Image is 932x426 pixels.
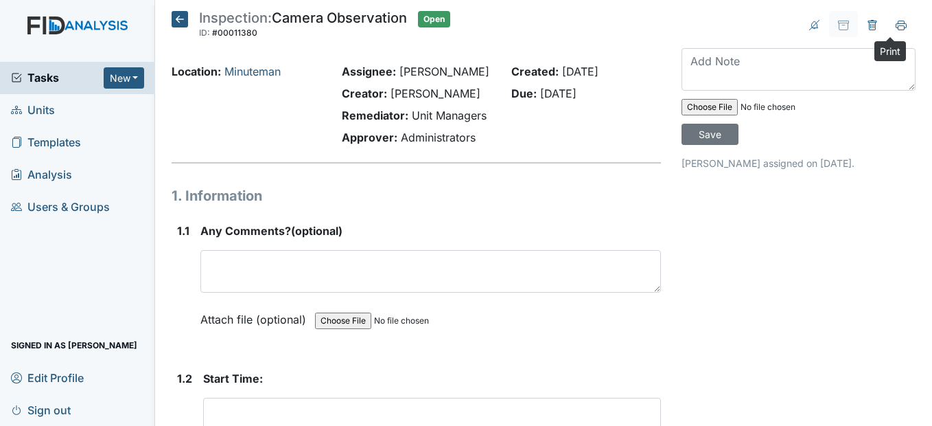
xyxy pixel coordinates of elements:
strong: Location: [172,65,221,78]
strong: (optional) [200,223,660,239]
span: Signed in as [PERSON_NAME] [11,335,137,356]
span: [PERSON_NAME] [399,65,489,78]
label: 1.1 [177,223,189,239]
span: Inspection: [199,10,272,26]
span: Start Time: [203,372,263,385]
div: Print [874,41,906,61]
label: 1.2 [177,370,192,387]
label: Attach file (optional) [200,304,312,328]
input: Save [681,124,738,145]
span: Templates [11,132,81,153]
strong: Creator: [342,87,387,100]
a: Minuteman [224,65,281,78]
span: Units [11,100,55,121]
span: Administrators [401,131,476,144]
strong: Created: [511,65,559,78]
span: #00011380 [212,27,257,38]
strong: Approver: [342,131,397,144]
span: Edit Profile [11,367,84,388]
span: Unit Managers [412,109,487,122]
span: Users & Groups [11,197,110,218]
div: Camera Observation [199,11,407,41]
span: Sign out [11,399,71,421]
span: Any Comments? [200,224,291,238]
span: [PERSON_NAME] [391,87,480,100]
span: ID: [199,27,210,38]
strong: Assignee: [342,65,396,78]
h1: 1. Information [172,186,660,206]
span: [DATE] [562,65,598,78]
p: [PERSON_NAME] assigned on [DATE]. [681,156,916,170]
strong: Remediator: [342,109,408,122]
span: [DATE] [540,87,576,100]
button: New [104,67,145,89]
span: Analysis [11,164,72,186]
span: Open [418,11,450,27]
a: Tasks [11,69,104,86]
strong: Due: [511,87,537,100]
